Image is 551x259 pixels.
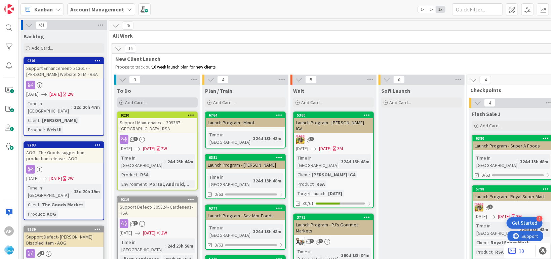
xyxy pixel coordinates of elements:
[480,76,491,84] span: 4
[36,21,47,29] span: 451
[206,118,285,127] div: Launch Program - Minot
[326,190,344,197] div: [DATE]
[44,210,45,218] span: :
[494,248,505,256] div: RSA
[294,237,373,246] div: ES
[118,197,197,203] div: 9219
[24,232,104,247] div: Support Defect- [PERSON_NAME] Disabled Item - AOG
[319,239,323,243] span: 1
[315,180,326,188] div: RSA
[143,145,155,152] span: [DATE]
[214,191,223,198] span: 0/63
[512,220,537,226] div: Get Started
[133,221,138,225] span: 1
[209,155,285,160] div: 6381
[40,251,44,255] span: 1
[480,123,502,129] span: Add Card...
[166,158,195,165] div: 24d 23h 44m
[27,143,104,147] div: 9293
[296,171,309,178] div: Client
[518,226,550,233] div: 324d 13h 48m
[26,100,71,115] div: Time in [GEOGRAPHIC_DATA]
[71,188,72,195] span: :
[537,216,543,222] div: 4
[507,217,543,229] div: Open Get Started checklist, remaining modules: 4
[161,145,167,152] div: 2W
[118,112,197,118] div: 9220
[32,45,53,51] span: Add Card...
[475,203,483,212] img: MC
[310,239,314,243] span: 1
[516,213,522,220] div: 3M
[71,103,72,111] span: :
[137,171,139,178] span: :
[205,87,232,94] span: Plan / Train
[72,188,102,195] div: 13d 20h 19m
[518,158,550,165] div: 324d 13h 48m
[250,228,251,235] span: :
[68,175,74,182] div: 2W
[26,210,44,218] div: Product
[206,205,285,220] div: 6377Launch Program - Sav-Mor Foods
[49,175,62,182] span: [DATE]
[340,158,371,165] div: 324d 13h 48m
[206,112,285,127] div: 6764Launch Program - Minot
[49,91,62,98] span: [DATE]
[206,211,285,220] div: Launch Program - Sav-Mor Foods
[125,99,147,105] span: Add Card...
[214,242,223,249] span: 0/63
[139,171,150,178] div: RSA
[452,3,503,15] input: Quick Filter...
[161,229,167,236] div: 2W
[475,154,517,169] div: Time in [GEOGRAPHIC_DATA]
[481,172,490,179] span: 0/63
[427,6,436,13] span: 2x
[314,180,315,188] span: :
[68,91,74,98] div: 2W
[517,226,518,233] span: :
[296,135,305,144] img: MC
[251,177,283,184] div: 324d 13h 48m
[294,220,373,235] div: Launch Program - PJ's Gourmet Markets
[339,252,340,259] span: :
[250,177,251,184] span: :
[206,112,285,118] div: 6764
[39,117,40,124] span: :
[208,173,250,188] div: Time in [GEOGRAPHIC_DATA]
[26,175,39,182] span: [DATE]
[122,21,133,30] span: 76
[296,190,325,197] div: Target Launch
[294,214,373,220] div: 3771
[294,118,373,133] div: Launch Program - [PERSON_NAME] IGA
[484,99,496,107] span: 4
[14,1,31,9] span: Support
[208,224,250,239] div: Time in [GEOGRAPHIC_DATA]
[70,6,124,13] b: Account Management
[118,203,197,217] div: Support Defect- 309324- Cardeneas-RSA
[125,45,136,53] span: 16
[294,112,373,133] div: 5360Launch Program - [PERSON_NAME] IGA
[498,213,510,220] span: [DATE]
[72,103,102,111] div: 12d 20h 47m
[325,190,326,197] span: :
[24,64,104,79] div: Support Enhancement- 313617 - [PERSON_NAME] Website GTM - RSA
[4,245,14,255] img: avatar
[294,214,373,235] div: 3771Launch Program - PJ's Gourmet Markets
[517,158,518,165] span: :
[508,247,524,255] a: 10
[393,76,405,84] span: 0
[208,131,250,146] div: Time in [GEOGRAPHIC_DATA]
[44,126,45,133] span: :
[165,158,166,165] span: :
[418,6,427,13] span: 1x
[24,142,104,163] div: 9293AOG - The Goods suggestion production release - AOG
[436,6,445,13] span: 3x
[120,229,132,236] span: [DATE]
[209,206,285,211] div: 6377
[293,87,304,94] span: Wait
[166,242,195,250] div: 24d 23h 58m
[206,161,285,169] div: Launch Program - [PERSON_NAME]
[489,239,530,246] div: Royal Super Mart
[27,227,104,232] div: 9239
[472,111,501,117] span: Flash Sale 1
